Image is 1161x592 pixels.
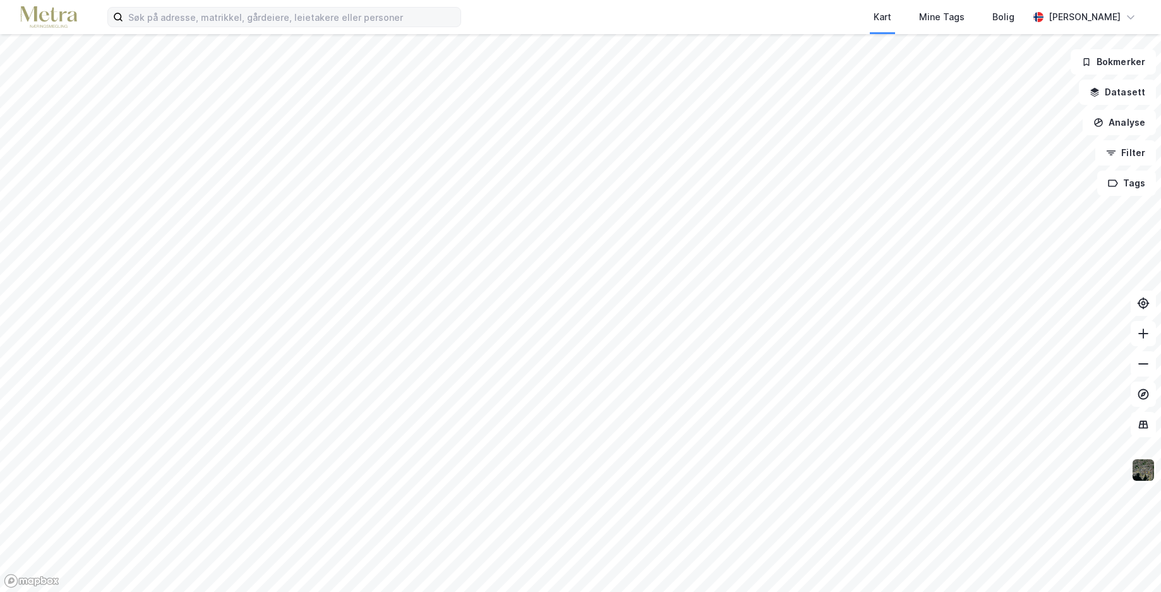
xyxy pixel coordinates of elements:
button: Tags [1097,171,1156,196]
button: Bokmerker [1071,49,1156,75]
div: [PERSON_NAME] [1049,9,1121,25]
div: Kontrollprogram for chat [1098,531,1161,592]
div: Bolig [992,9,1014,25]
button: Filter [1095,140,1156,166]
iframe: Chat Widget [1098,531,1161,592]
button: Datasett [1079,80,1156,105]
input: Søk på adresse, matrikkel, gårdeiere, leietakere eller personer [123,8,460,27]
a: Mapbox homepage [4,574,59,588]
div: Kart [874,9,891,25]
img: metra-logo.256734c3b2bbffee19d4.png [20,6,77,28]
button: Analyse [1083,110,1156,135]
img: 9k= [1131,458,1155,482]
div: Mine Tags [919,9,965,25]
